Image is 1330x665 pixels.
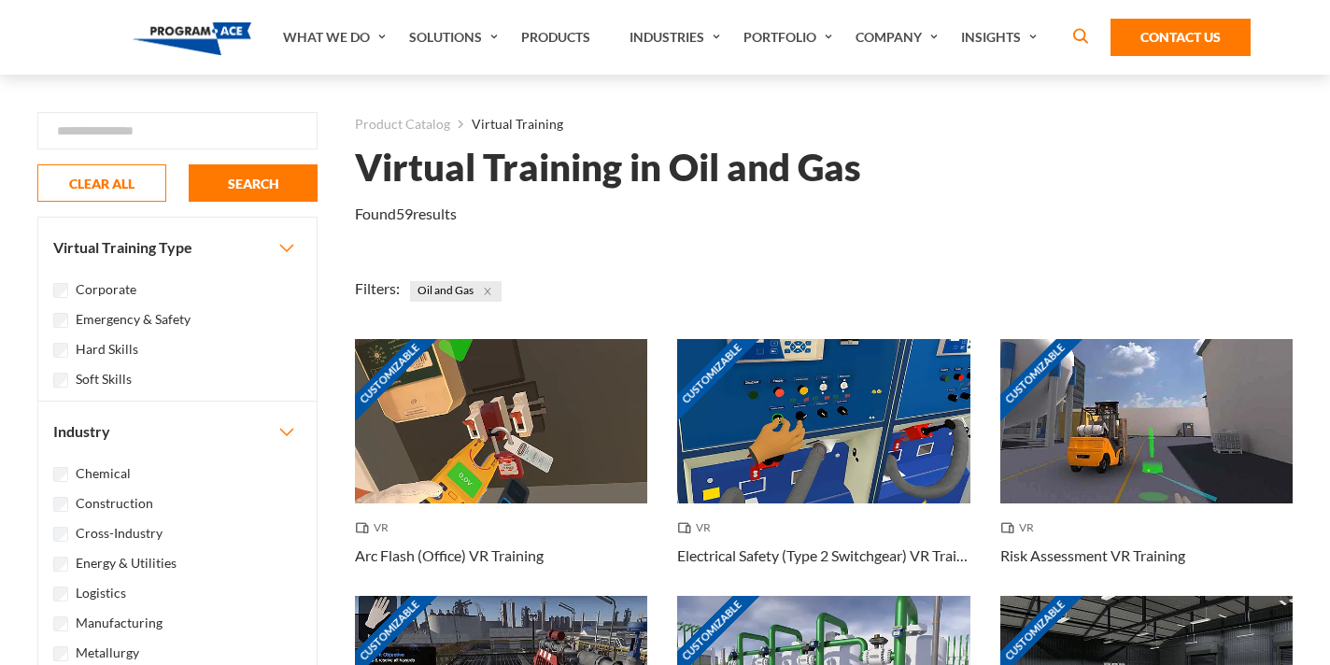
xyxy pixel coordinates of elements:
[1111,19,1251,56] a: Contact Us
[76,463,131,484] label: Chemical
[355,279,400,297] span: Filters:
[76,523,163,544] label: Cross-Industry
[76,279,136,300] label: Corporate
[76,339,138,360] label: Hard Skills
[53,467,68,482] input: Chemical
[677,518,718,537] span: VR
[355,151,861,184] h1: Virtual Training in Oil and Gas
[76,493,153,514] label: Construction
[477,281,498,302] button: Close
[53,646,68,661] input: Metallurgy
[38,402,317,461] button: Industry
[355,112,1293,136] nav: breadcrumb
[76,309,191,330] label: Emergency & Safety
[76,583,126,603] label: Logistics
[677,339,969,596] a: Customizable Thumbnail - Electrical Safety (Type 2 Switchgear) VR Training VR Electrical Safety (...
[76,613,163,633] label: Manufacturing
[53,557,68,572] input: Energy & Utilities
[355,518,396,537] span: VR
[53,527,68,542] input: Cross-Industry
[677,545,969,567] h3: Electrical Safety (Type 2 Switchgear) VR Training
[38,218,317,277] button: Virtual Training Type
[53,283,68,298] input: Corporate
[53,587,68,601] input: Logistics
[133,22,251,55] img: Program-Ace
[53,497,68,512] input: Construction
[37,164,166,202] button: CLEAR ALL
[355,112,450,136] a: Product Catalog
[53,343,68,358] input: Hard Skills
[410,281,502,302] span: Oil and Gas
[355,203,457,225] p: Found results
[53,616,68,631] input: Manufacturing
[76,553,177,573] label: Energy & Utilities
[53,373,68,388] input: Soft Skills
[396,205,413,222] em: 59
[1000,518,1041,537] span: VR
[450,112,563,136] li: Virtual Training
[355,339,647,596] a: Customizable Thumbnail - Arc Flash (Office) VR Training VR Arc Flash (Office) VR Training
[1000,339,1293,596] a: Customizable Thumbnail - Risk Assessment VR Training VR Risk Assessment VR Training
[76,369,132,389] label: Soft Skills
[1000,545,1185,567] h3: Risk Assessment VR Training
[53,313,68,328] input: Emergency & Safety
[355,545,544,567] h3: Arc Flash (Office) VR Training
[76,643,139,663] label: Metallurgy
